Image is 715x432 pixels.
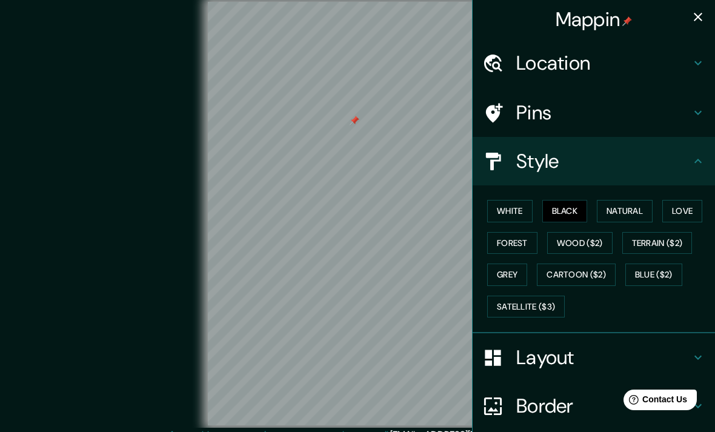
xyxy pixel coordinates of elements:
button: Forest [487,232,537,254]
div: Layout [473,333,715,382]
canvas: Map [208,2,507,425]
button: Love [662,200,702,222]
button: Satellite ($3) [487,296,565,318]
button: Natural [597,200,653,222]
h4: Location [516,51,691,75]
h4: Pins [516,101,691,125]
button: Blue ($2) [625,264,682,286]
button: Cartoon ($2) [537,264,616,286]
button: Terrain ($2) [622,232,693,254]
img: pin-icon.png [622,16,632,26]
button: Wood ($2) [547,232,613,254]
h4: Layout [516,345,691,370]
iframe: Help widget launcher [607,385,702,419]
button: Grey [487,264,527,286]
button: Black [542,200,588,222]
h4: Style [516,149,691,173]
div: Location [473,39,715,87]
div: Pins [473,88,715,137]
button: White [487,200,533,222]
div: Border [473,382,715,430]
h4: Mappin [556,7,633,32]
h4: Border [516,394,691,418]
div: Style [473,137,715,185]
